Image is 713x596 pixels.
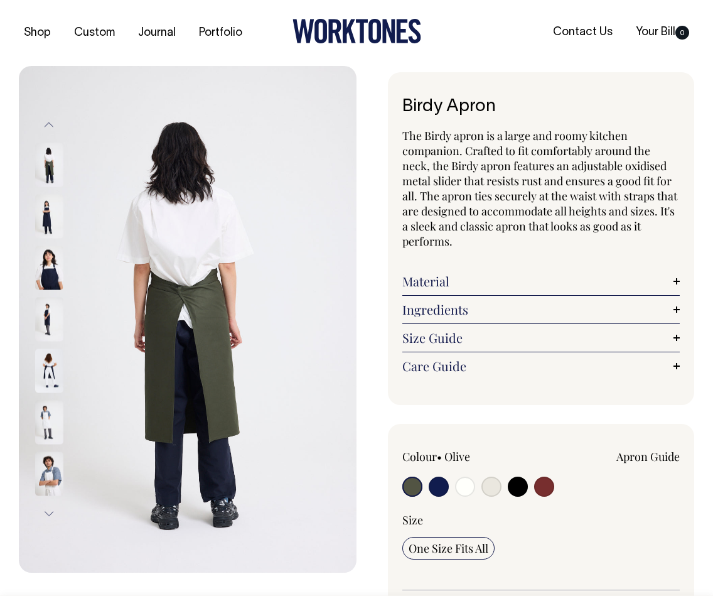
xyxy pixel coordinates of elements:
a: Ingredients [402,302,680,317]
img: off-white [35,452,63,496]
div: Size [402,512,680,528]
input: One Size Fits All [402,537,495,560]
a: Care Guide [402,359,680,374]
button: Previous [40,111,58,139]
a: Size Guide [402,330,680,345]
span: 0 [675,26,689,40]
a: Journal [133,23,181,43]
img: dark-navy [35,297,63,341]
a: Portfolio [194,23,247,43]
span: • [437,449,442,464]
img: dark-navy [35,246,63,290]
img: olive [35,143,63,187]
a: Custom [69,23,120,43]
img: dark-navy [35,349,63,393]
button: Next [40,499,58,528]
a: Shop [19,23,56,43]
a: Your Bill0 [631,22,694,43]
span: One Size Fits All [409,541,488,556]
div: Colour [402,449,513,464]
img: off-white [35,400,63,444]
a: Material [402,274,680,289]
a: Contact Us [548,22,618,43]
img: dark-navy [35,194,63,238]
img: olive [19,66,356,573]
h1: Birdy Apron [402,97,680,117]
a: Apron Guide [616,449,680,464]
label: Olive [444,449,470,464]
span: The Birdy apron is a large and roomy kitchen companion. Crafted to fit comfortably around the nec... [402,128,677,249]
